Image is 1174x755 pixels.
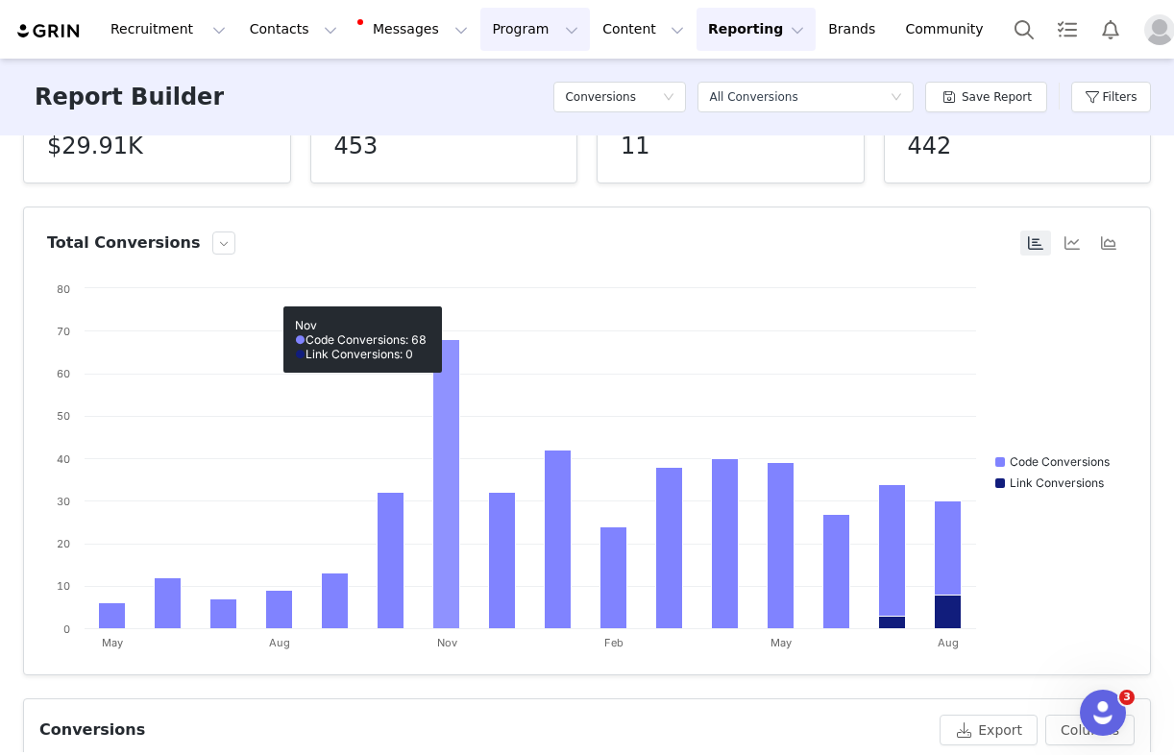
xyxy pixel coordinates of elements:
text: Code Conversions [1010,454,1110,469]
button: Program [480,8,590,51]
a: Community [894,8,1004,51]
button: Export [940,715,1038,745]
text: May [102,636,123,649]
button: Messages [350,8,479,51]
text: 60 [57,367,70,380]
text: Nov [437,636,457,649]
text: Aug [938,636,959,649]
text: Aug [269,636,290,649]
div: All Conversions [709,83,797,111]
text: 0 [63,622,70,636]
text: 10 [57,579,70,593]
text: May [770,636,792,649]
img: grin logo [15,22,83,40]
i: icon: down [663,91,674,105]
button: Filters [1071,82,1151,112]
text: 20 [57,537,70,550]
h5: Conversions [565,83,636,111]
text: Link Conversions [1010,475,1104,490]
iframe: Intercom live chat [1080,690,1126,736]
button: Reporting [697,8,816,51]
button: Columns [1045,715,1135,745]
text: 40 [57,452,70,466]
text: 80 [57,282,70,296]
h3: Report Builder [35,80,224,114]
button: Recruitment [99,8,237,51]
text: 70 [57,325,70,338]
text: 50 [57,409,70,423]
button: Content [591,8,696,51]
span: 3 [1119,690,1135,705]
a: Tasks [1046,8,1088,51]
button: Contacts [238,8,349,51]
a: Brands [817,8,893,51]
h5: 453 [334,129,379,163]
h3: Total Conversions [47,231,201,255]
text: 30 [57,495,70,508]
button: Notifications [1089,8,1132,51]
button: Search [1003,8,1045,51]
button: Save Report [925,82,1047,112]
div: Conversions [39,718,145,742]
h5: 442 [908,129,952,163]
h5: 11 [621,129,650,163]
text: Feb [604,636,624,649]
i: icon: down [891,91,902,105]
h5: $29.91K [47,129,143,163]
